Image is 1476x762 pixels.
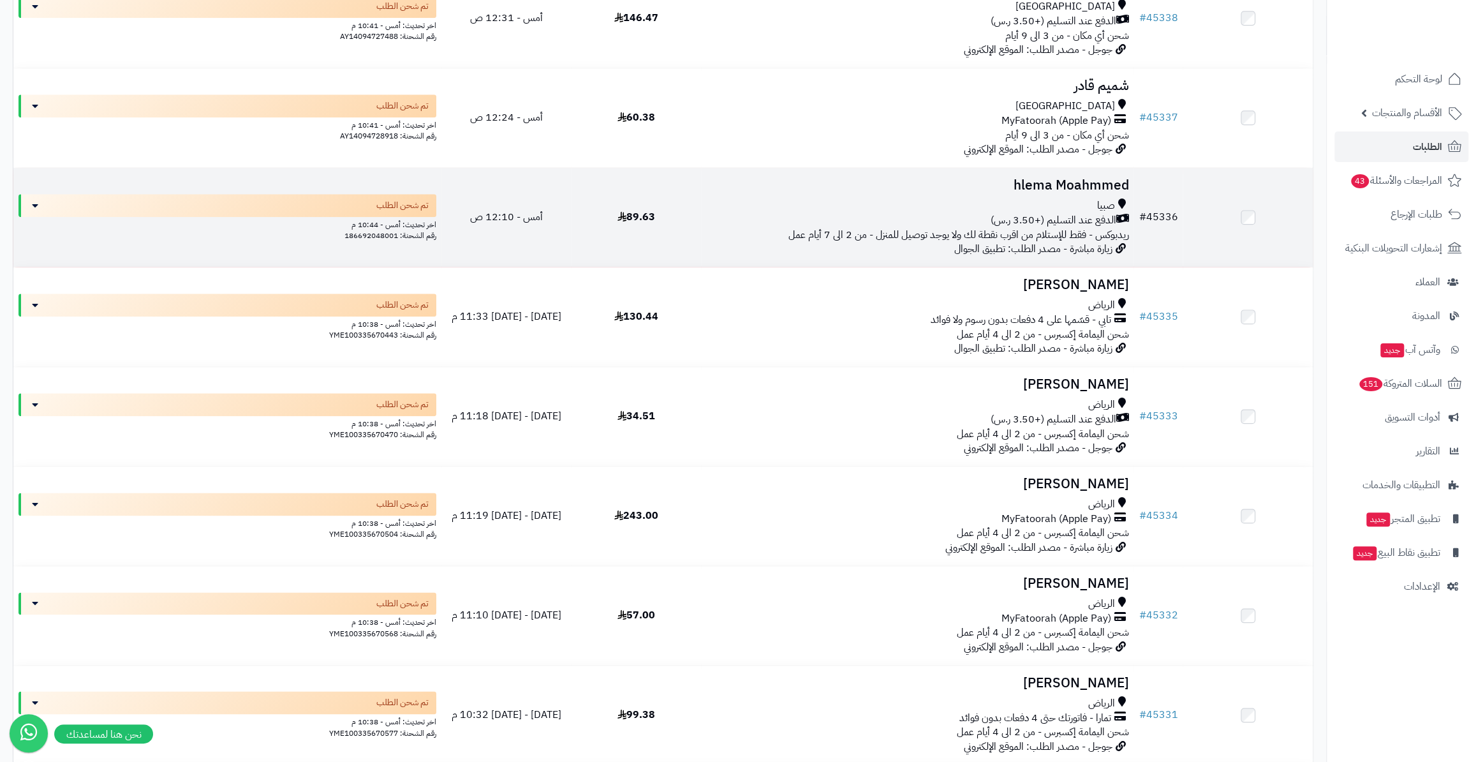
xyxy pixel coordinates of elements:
[788,227,1128,243] span: ريدبوكس - فقط للإستلام من اقرب نقطة لك ولا يوجد توصيل للمنزل - من 2 الى 7 أيام عمل
[1334,504,1468,534] a: تطبيق المتجرجديد
[1139,707,1177,722] a: #45331
[329,429,436,440] span: رقم الشحنة: YME100335670470
[1139,608,1146,623] span: #
[1139,209,1177,225] a: #45336
[1088,398,1114,412] span: الرياض
[1139,508,1146,523] span: #
[329,628,436,639] span: رقم الشحنة: YME100335670568
[1334,199,1468,230] a: طلبات الإرجاع
[1352,544,1440,562] span: تطبيق نقاط البيع
[1334,470,1468,500] a: التطبيقات والخدمات
[451,707,561,722] span: [DATE] - [DATE] 10:32 م
[451,309,561,324] span: [DATE] - [DATE] 11:33 م
[1345,239,1442,257] span: إشعارات التحويلات البنكية
[1334,334,1468,365] a: وآتس آبجديد
[451,508,561,523] span: [DATE] - [DATE] 11:19 م
[329,528,436,540] span: رقم الشحنة: YME100335670504
[1139,209,1146,225] span: #
[1334,267,1468,297] a: العملاء
[1139,508,1177,523] a: #45334
[1389,36,1464,63] img: logo-2.png
[1139,10,1146,26] span: #
[376,696,429,709] span: تم شحن الطلب
[1404,578,1440,595] span: الإعدادات
[990,14,1116,29] span: الدفع عند التسليم (+3.50 ر.س)
[1334,436,1468,467] a: التقارير
[956,327,1128,342] span: شحن اليمامة إكسبرس - من 2 الى 4 أيام عمل
[617,608,655,623] span: 57.00
[1379,341,1440,359] span: وآتس آب
[1391,205,1442,223] span: طلبات الإرجاع
[963,440,1112,456] span: جوجل - مصدر الطلب: الموقع الإلكتروني
[1139,110,1177,125] a: #45337
[1334,368,1468,399] a: السلات المتروكة151
[1412,307,1440,325] span: المدونة
[18,714,436,728] div: اخر تحديث: أمس - 10:38 م
[1358,375,1442,392] span: السلات المتروكة
[945,540,1112,555] span: زيارة مباشرة - مصدر الطلب: الموقع الإلكتروني
[1088,298,1114,313] span: الرياض
[706,576,1128,591] h3: [PERSON_NAME]
[706,178,1128,193] h3: hlema Moahmmed
[1088,497,1114,512] span: الرياض
[1088,597,1114,611] span: الرياض
[617,209,655,225] span: 89.63
[329,728,436,739] span: رقم الشحنة: YME100335670577
[1139,408,1177,424] a: #45333
[1088,696,1114,711] span: الرياض
[706,676,1128,691] h3: [PERSON_NAME]
[469,209,542,225] span: أمس - 12:10 ص
[614,309,658,324] span: 130.44
[451,608,561,623] span: [DATE] - [DATE] 11:10 م
[1139,110,1146,125] span: #
[614,508,658,523] span: 243.00
[1139,707,1146,722] span: #
[954,341,1112,356] span: زيارة مباشرة - مصدر الطلب: تطبيق الجوال
[1139,408,1146,424] span: #
[956,426,1128,442] span: شحن اليمامة إكسبرس - من 2 الى 4 أيام عمل
[990,213,1116,228] span: الدفع عند التسليم (+3.50 ر.س)
[617,408,655,424] span: 34.51
[18,516,436,529] div: اخر تحديث: أمس - 10:38 م
[1096,198,1114,213] span: صبيا
[376,199,429,212] span: تم شحن الطلب
[1139,10,1177,26] a: #45338
[963,739,1112,754] span: جوجل - مصدر الطلب: الموقع الإلكتروني
[963,42,1112,57] span: جوجل - مصدر الطلب: الموقع الإلكتروني
[1334,301,1468,331] a: المدونة
[1351,174,1369,188] span: 43
[451,408,561,424] span: [DATE] - [DATE] 11:18 م
[18,317,436,330] div: اخر تحديث: أمس - 10:38 م
[1372,104,1442,122] span: الأقسام والمنتجات
[1334,537,1468,568] a: تطبيق نقاط البيعجديد
[1365,510,1440,528] span: تطبيق المتجر
[959,711,1111,726] span: تمارا - فاتورتك حتى 4 دفعات بدون فوائد
[1413,138,1442,156] span: الطلبات
[469,110,542,125] span: أمس - 12:24 ص
[1415,273,1440,291] span: العملاء
[469,10,542,26] span: أمس - 12:31 ص
[1362,476,1440,494] span: التطبيقات والخدمات
[617,707,655,722] span: 99.38
[18,217,436,230] div: اخر تحديث: أمس - 10:44 م
[344,230,436,241] span: رقم الشحنة: 186692048001
[1001,611,1111,626] span: MyFatoorah (Apple Pay)
[18,615,436,628] div: اخر تحديث: أمس - 10:38 م
[1001,512,1111,527] span: MyFatoorah (Apple Pay)
[1015,99,1114,114] span: [GEOGRAPHIC_DATA]
[1353,546,1376,560] span: جديد
[18,18,436,31] div: اخر تحديث: أمس - 10:41 م
[706,78,1128,93] h3: شميم قادر
[1385,408,1440,426] span: أدوات التسويق
[1366,512,1390,527] span: جديد
[1334,131,1468,162] a: الطلبات
[956,625,1128,640] span: شحن اليمامة إكسبرس - من 2 الى 4 أيام عمل
[1359,377,1382,391] span: 151
[340,130,436,142] span: رقم الشحنة: AY14094728918
[376,100,429,112] span: تم شحن الطلب
[1005,28,1128,43] span: شحن أي مكان - من 3 الى 9 أيام
[706,477,1128,491] h3: [PERSON_NAME]
[18,117,436,131] div: اخر تحديث: أمس - 10:41 م
[1334,165,1468,196] a: المراجعات والأسئلة43
[963,639,1112,655] span: جوجل - مصدر الطلب: الموقع الإلكتروني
